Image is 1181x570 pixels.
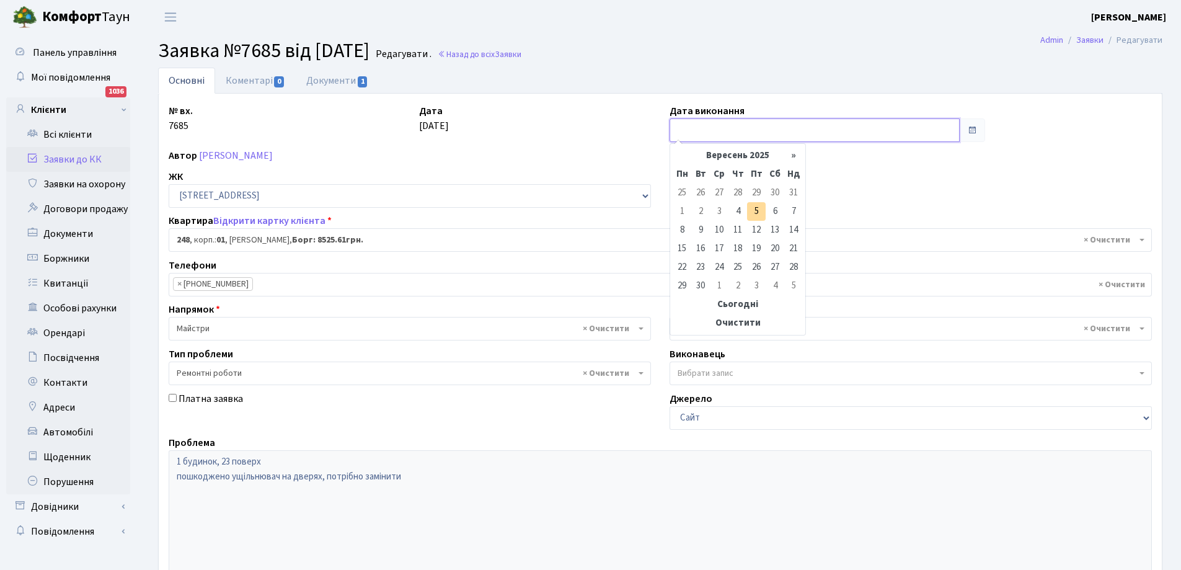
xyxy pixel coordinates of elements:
th: Вересень 2025 [691,146,784,165]
td: 5 [747,202,766,221]
label: Квартира [169,213,332,228]
td: 25 [673,184,691,202]
td: 23 [691,258,710,277]
td: 9 [691,221,710,239]
label: Дата [419,104,443,118]
td: 1 [673,202,691,221]
a: Боржники [6,246,130,271]
b: Борг: 8525.61грн. [292,234,363,246]
td: 22 [673,258,691,277]
span: 1 [358,76,368,87]
td: 2 [728,277,747,295]
span: Ремонтні роботи [177,367,635,380]
td: 14 [784,221,803,239]
td: 12 [747,221,766,239]
a: Контакти [6,370,130,395]
div: 1036 [105,86,126,97]
label: ЖК [169,169,183,184]
div: 7685 [159,104,410,142]
small: Редагувати . [373,48,431,60]
a: Заявки до КК [6,147,130,172]
span: Таун [42,7,130,28]
button: Переключити навігацію [155,7,186,27]
td: 27 [766,258,784,277]
td: 5 [784,277,803,295]
b: [PERSON_NAME] [1091,11,1166,24]
td: 4 [766,277,784,295]
span: Заявка №7685 від [DATE] [158,37,369,65]
td: 4 [728,202,747,221]
td: 21 [784,239,803,258]
th: Пт [747,165,766,184]
label: Платна заявка [179,391,243,406]
th: Вт [691,165,710,184]
label: Дата виконання [670,104,745,118]
td: 3 [710,202,728,221]
td: 18 [728,239,747,258]
span: Ремонтні роботи [169,362,651,385]
span: × [177,278,182,290]
label: Тип проблеми [169,347,233,362]
a: Автомобілі [6,420,130,445]
a: Повідомлення [6,519,130,544]
th: Нд [784,165,803,184]
a: Клієнти [6,97,130,122]
td: 29 [673,277,691,295]
a: Посвідчення [6,345,130,370]
label: Телефони [169,258,216,273]
span: <b>248</b>, корп.: <b>01</b>, Ткачук Максим Володимирович, <b>Борг: 8525.61грн.</b> [177,234,1136,246]
div: [DATE] [410,104,660,142]
td: 24 [710,258,728,277]
td: 11 [728,221,747,239]
a: Заявки [1076,33,1104,47]
td: 30 [691,277,710,295]
th: Чт [728,165,747,184]
th: Сьогодні [673,295,803,314]
span: Видалити всі елементи [583,367,629,380]
span: Заявки [495,48,521,60]
a: Документи [296,68,379,94]
a: Відкрити картку клієнта [213,214,325,228]
li: +380938957024 [173,277,253,291]
a: Порушення [6,470,130,494]
span: Синельник С.В. [678,323,1136,335]
a: Довідники [6,494,130,519]
td: 10 [710,221,728,239]
th: Ср [710,165,728,184]
td: 1 [710,277,728,295]
img: logo.png [12,5,37,30]
td: 13 [766,221,784,239]
span: Видалити всі елементи [1084,323,1130,335]
span: Майстри [177,323,635,335]
span: 0 [274,76,284,87]
td: 25 [728,258,747,277]
td: 2 [691,202,710,221]
td: 8 [673,221,691,239]
b: 01 [216,234,225,246]
label: № вх. [169,104,193,118]
th: » [784,146,803,165]
span: Синельник С.В. [670,317,1152,341]
a: [PERSON_NAME] [1091,10,1166,25]
li: Редагувати [1104,33,1162,47]
td: 17 [710,239,728,258]
a: Заявки на охорону [6,172,130,197]
span: Панель управління [33,46,117,60]
label: Проблема [169,435,215,450]
a: Панель управління [6,40,130,65]
a: Назад до всіхЗаявки [438,48,521,60]
td: 15 [673,239,691,258]
nav: breadcrumb [1022,27,1181,53]
a: Договори продажу [6,197,130,221]
label: Джерело [670,391,712,406]
label: Виконавець [670,347,725,362]
span: Майстри [169,317,651,341]
a: Адреси [6,395,130,420]
span: <b>248</b>, корп.: <b>01</b>, Ткачук Максим Володимирович, <b>Борг: 8525.61грн.</b> [169,228,1152,252]
a: Коментарі [215,68,296,94]
b: 248 [177,234,190,246]
td: 29 [747,184,766,202]
th: Пн [673,165,691,184]
td: 28 [728,184,747,202]
label: Автор [169,148,197,163]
